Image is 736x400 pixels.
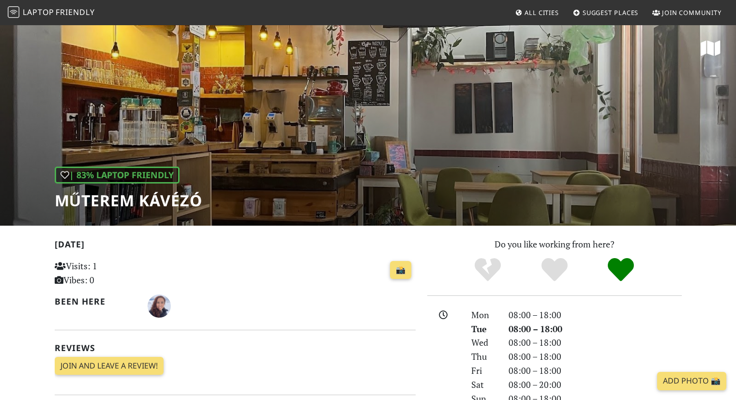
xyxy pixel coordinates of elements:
div: Thu [466,350,502,364]
span: Join Community [662,8,721,17]
h2: [DATE] [55,239,416,253]
div: Fri [466,364,502,378]
span: All Cities [525,8,559,17]
div: Sat [466,378,502,392]
span: Milena Bautz [148,299,171,311]
div: Wed [466,336,502,350]
div: 08:00 – 18:00 [503,336,688,350]
div: 08:00 – 18:00 [503,308,688,322]
a: LaptopFriendly LaptopFriendly [8,4,95,21]
span: Laptop [23,7,54,17]
a: Join Community [648,4,725,21]
a: Suggest Places [569,4,643,21]
a: All Cities [511,4,563,21]
h1: Műterem Kávézó [55,191,202,210]
div: 08:00 – 18:00 [503,364,688,378]
a: Add Photo 📸 [657,372,726,390]
div: No [454,257,521,283]
img: LaptopFriendly [8,6,19,18]
h2: Been here [55,296,136,307]
h2: Reviews [55,343,416,353]
div: Tue [466,322,502,336]
span: Friendly [56,7,94,17]
div: Definitely! [587,257,654,283]
p: Visits: 1 Vibes: 0 [55,259,167,287]
div: Yes [521,257,588,283]
div: | 83% Laptop Friendly [55,167,180,184]
div: 08:00 – 20:00 [503,378,688,392]
div: Mon [466,308,502,322]
span: Suggest Places [583,8,639,17]
div: 08:00 – 18:00 [503,322,688,336]
div: 08:00 – 18:00 [503,350,688,364]
img: 4801-milena.jpg [148,294,171,318]
a: Join and leave a review! [55,357,164,375]
p: Do you like working from here? [427,237,682,251]
a: 📸 [390,261,411,279]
